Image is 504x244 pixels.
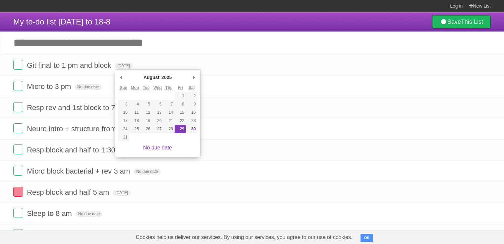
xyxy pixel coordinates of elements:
button: 1 [175,92,186,100]
label: Done [13,208,23,218]
button: 31 [118,133,129,142]
abbr: Wednesday [153,85,162,90]
button: 30 [186,125,197,133]
button: 6 [152,100,163,108]
button: 3 [118,100,129,108]
button: 17 [118,117,129,125]
label: Done [13,166,23,176]
span: No due date [76,211,102,217]
b: This List [461,19,483,25]
abbr: Tuesday [143,85,149,90]
button: Previous Month [118,72,125,82]
button: 11 [129,108,140,117]
span: Resp block and half to 1:30 am [27,146,129,154]
label: Done [13,60,23,70]
label: Done [13,81,23,91]
button: 21 [163,117,175,125]
span: No due date [75,84,102,90]
button: 9 [186,100,197,108]
label: Done [13,229,23,239]
button: 28 [163,125,175,133]
abbr: Saturday [189,85,195,90]
a: No due date [143,145,172,150]
div: August [142,72,160,82]
button: 24 [118,125,129,133]
abbr: Sunday [120,85,127,90]
button: 5 [140,100,152,108]
abbr: Thursday [165,85,173,90]
button: 27 [152,125,163,133]
button: 4 [129,100,140,108]
span: My to-do list [DATE] to 18-8 [13,17,110,26]
button: 26 [140,125,152,133]
label: Done [13,102,23,112]
button: OK [361,234,373,242]
button: 7 [163,100,175,108]
button: 19 [140,117,152,125]
a: SaveThis List [432,15,491,28]
label: Done [13,187,23,197]
button: 20 [152,117,163,125]
span: No due date [134,169,160,175]
button: 16 [186,108,197,117]
button: Next Month [191,72,197,82]
span: Git final to 1 pm and block [27,61,113,69]
abbr: Friday [178,85,183,90]
span: Micro to 3 pm [27,82,73,91]
label: Done [13,144,23,154]
button: 12 [140,108,152,117]
button: 10 [118,108,129,117]
button: 14 [163,108,175,117]
span: Resp rev and 1st block to 7 pm [27,103,129,112]
button: 8 [175,100,186,108]
button: 29 [175,125,186,133]
button: 18 [129,117,140,125]
abbr: Monday [131,85,139,90]
div: 2025 [160,72,173,82]
button: 22 [175,117,186,125]
span: [DATE] [115,63,133,69]
span: Sleep to 8 am [27,209,74,218]
button: 13 [152,108,163,117]
label: Done [13,123,23,133]
button: 15 [175,108,186,117]
span: Neuro intro + structure from to 11 [27,125,136,133]
button: 2 [186,92,197,100]
span: [DATE] [113,190,131,196]
button: 25 [129,125,140,133]
span: Cookies help us deliver our services. By using our services, you agree to our use of cookies. [129,231,359,244]
span: Micro block bacterial + rev 3 am [27,167,132,175]
span: Resp block and half 5 am [27,188,111,196]
button: 23 [186,117,197,125]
